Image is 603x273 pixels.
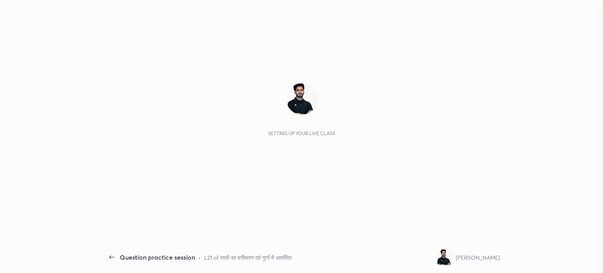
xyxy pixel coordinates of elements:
div: • [198,253,201,262]
div: Setting up your live class [268,130,335,136]
div: Question practice session [120,253,195,262]
div: [PERSON_NAME] [456,253,500,262]
div: L21 of तत्वों का वर्गीकरण एवं गुणों में आवर्तिता [204,253,292,262]
img: 75be8c77a365489dbb0553809f470823.jpg [437,249,453,265]
img: 75be8c77a365489dbb0553809f470823.jpg [286,83,318,115]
